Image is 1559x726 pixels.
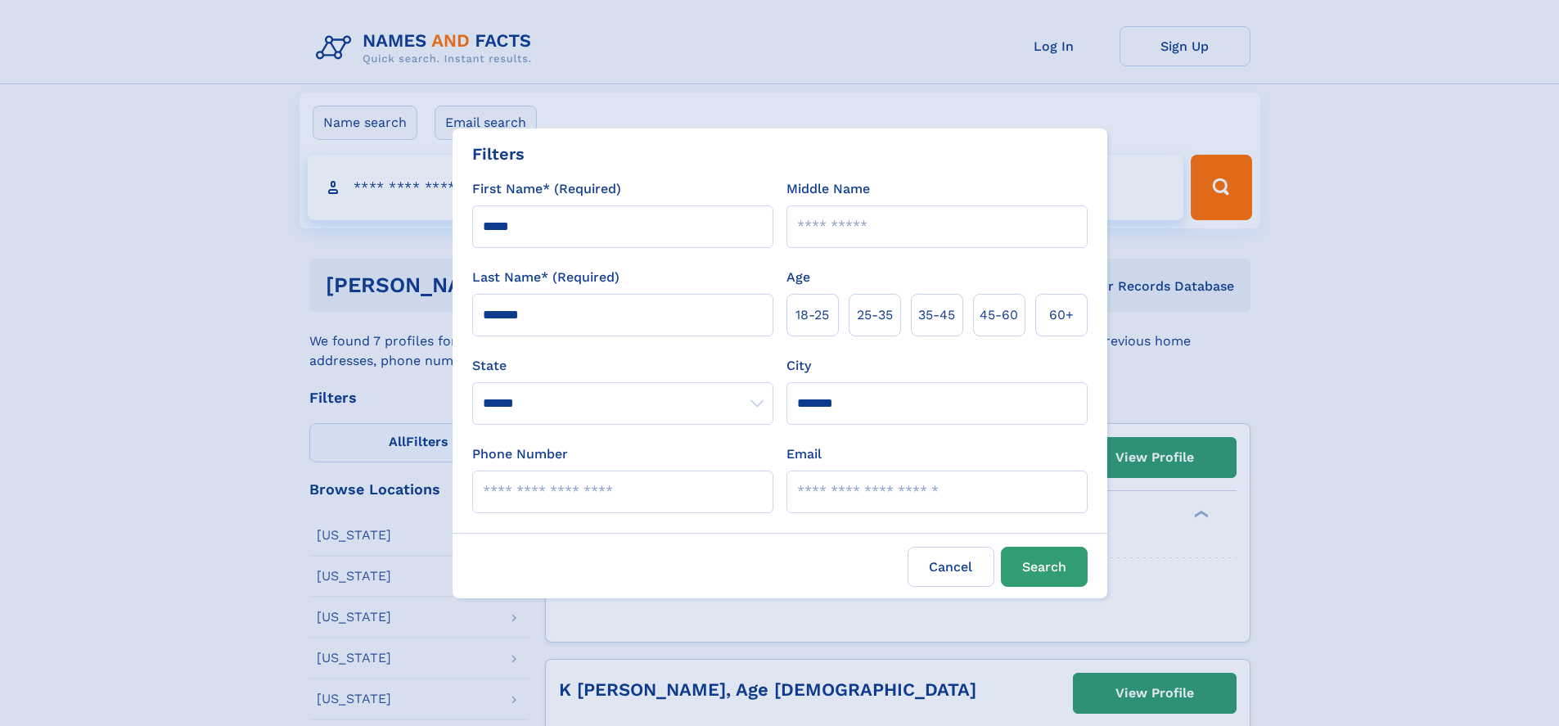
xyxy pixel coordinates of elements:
label: Email [786,444,822,464]
label: Age [786,268,810,287]
button: Search [1001,547,1088,587]
label: First Name* (Required) [472,179,621,199]
div: Filters [472,142,525,166]
span: 25‑35 [857,305,893,325]
label: Phone Number [472,444,568,464]
span: 60+ [1049,305,1074,325]
label: State [472,356,773,376]
span: 45‑60 [980,305,1018,325]
span: 35‑45 [918,305,955,325]
label: Middle Name [786,179,870,199]
label: Cancel [908,547,994,587]
span: 18‑25 [795,305,829,325]
label: Last Name* (Required) [472,268,620,287]
label: City [786,356,811,376]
